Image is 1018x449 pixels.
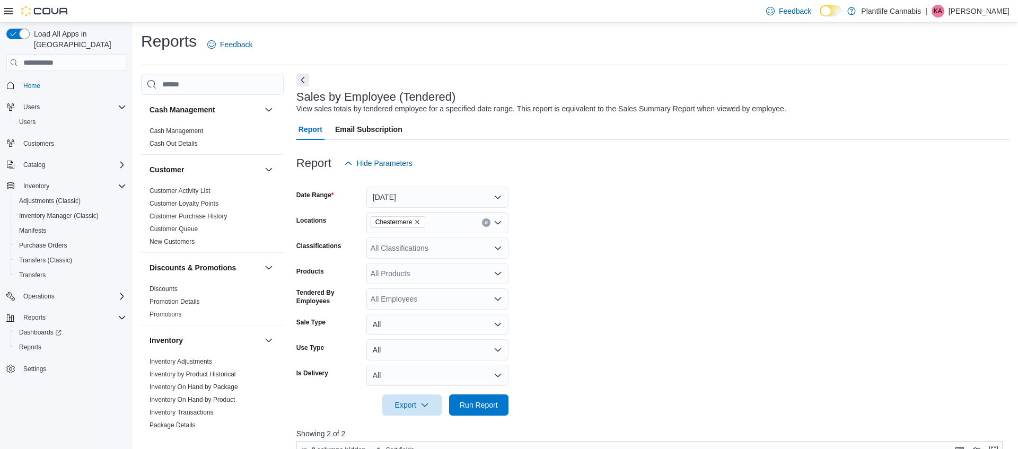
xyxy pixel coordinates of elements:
button: Manifests [11,223,130,238]
button: Purchase Orders [11,238,130,253]
span: Feedback [220,39,252,50]
a: Settings [19,363,50,375]
h3: Discounts & Promotions [150,262,236,273]
a: Package Details [150,421,196,429]
h3: Report [296,157,331,170]
span: Settings [23,365,46,373]
a: New Customers [150,238,195,245]
button: Open list of options [494,218,502,227]
span: Manifests [15,224,126,237]
a: Customer Purchase History [150,213,227,220]
div: Kieran Alvas [932,5,944,17]
span: Adjustments (Classic) [15,195,126,207]
a: Inventory by Product Historical [150,371,236,378]
a: Dashboards [15,326,66,339]
a: Inventory Adjustments [150,358,212,365]
button: Settings [2,361,130,376]
button: Open list of options [494,244,502,252]
span: Operations [23,292,55,301]
input: Dark Mode [820,5,842,16]
span: Users [15,116,126,128]
button: Inventory [19,180,54,192]
span: Settings [19,362,126,375]
button: Customer [150,164,260,175]
span: Catalog [23,161,45,169]
p: [PERSON_NAME] [949,5,1010,17]
a: Inventory On Hand by Product [150,396,235,403]
button: Clear input [482,218,490,227]
a: Customer Queue [150,225,198,233]
button: Users [11,115,130,129]
h3: Inventory [150,335,183,346]
span: Transfers [19,271,46,279]
span: Feedback [779,6,811,16]
button: Catalog [19,159,49,171]
span: Reports [15,341,126,354]
a: Inventory Manager (Classic) [15,209,103,222]
a: Customer Activity List [150,187,210,195]
a: Manifests [15,224,50,237]
button: [DATE] [366,187,508,208]
button: Customer [262,163,275,176]
span: Email Subscription [335,119,402,140]
button: Next [296,74,309,86]
span: Dashboards [19,328,62,337]
button: Run Report [449,394,508,416]
label: Date Range [296,191,334,199]
a: Inventory On Hand by Package [150,383,238,391]
a: Dashboards [11,325,130,340]
span: Run Report [460,400,498,410]
button: Adjustments (Classic) [11,193,130,208]
div: View sales totals by tendered employee for a specified date range. This report is equivalent to t... [296,103,786,115]
span: Chestermere [375,217,412,227]
button: Customers [2,136,130,151]
span: Reports [19,343,41,351]
a: Feedback [203,34,257,55]
a: Transfers (Classic) [15,254,76,267]
span: Catalog [19,159,126,171]
span: Home [23,82,40,90]
button: Inventory [150,335,260,346]
button: Home [2,77,130,93]
button: Reports [19,311,50,324]
span: Reports [19,311,126,324]
h1: Reports [141,31,197,52]
span: Export [389,394,435,416]
a: Home [19,80,45,92]
label: Locations [296,216,327,225]
button: Transfers (Classic) [11,253,130,268]
div: Cash Management [141,125,284,154]
span: Promotion Details [150,297,200,306]
span: Inventory by Product Historical [150,370,236,378]
label: Tendered By Employees [296,288,362,305]
a: Cash Out Details [150,140,198,147]
span: Transfers (Classic) [19,256,72,265]
a: Discounts [150,285,178,293]
label: Sale Type [296,318,326,327]
label: Products [296,267,324,276]
span: Inventory Manager (Classic) [15,209,126,222]
img: Cova [21,6,69,16]
span: Customer Purchase History [150,212,227,221]
a: Feedback [762,1,815,22]
button: Hide Parameters [340,153,417,174]
a: Purchase Orders [15,239,72,252]
a: Transfers [15,269,50,281]
p: Plantlife Cannabis [861,5,921,17]
span: Customers [19,137,126,150]
button: Operations [19,290,59,303]
a: Users [15,116,40,128]
span: Report [299,119,322,140]
span: Users [19,118,36,126]
span: Hide Parameters [357,158,413,169]
span: Inventory On Hand by Product [150,395,235,404]
span: Customer Loyalty Points [150,199,218,208]
span: Inventory Transactions [150,408,214,417]
button: All [366,314,508,335]
a: Reports [15,341,46,354]
p: | [925,5,927,17]
a: Promotion Details [150,298,200,305]
a: Customers [19,137,58,150]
